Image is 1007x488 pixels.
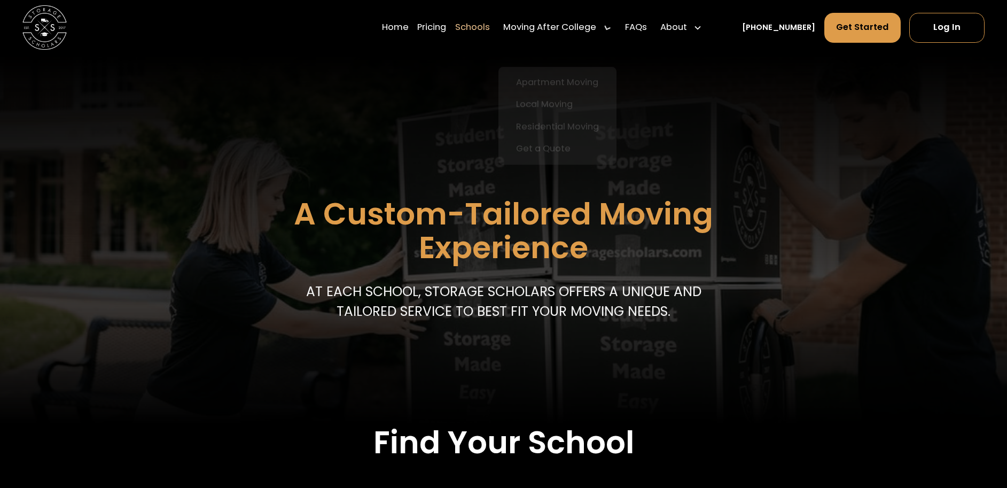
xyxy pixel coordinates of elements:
[503,116,613,138] a: Residential Moving
[655,12,707,43] div: About
[237,197,770,265] h1: A Custom-Tailored Moving Experience
[22,5,67,50] img: Storage Scholars main logo
[625,12,647,43] a: FAQs
[742,22,815,34] a: [PHONE_NUMBER]
[503,138,613,160] a: Get a Quote
[909,13,985,43] a: Log In
[417,12,446,43] a: Pricing
[498,12,616,43] div: Moving After College
[498,67,616,165] nav: Moving After College
[503,94,613,116] a: Local Moving
[455,12,490,43] a: Schools
[824,13,901,43] a: Get Started
[503,21,596,34] div: Moving After College
[503,72,613,94] a: Apartment Moving
[301,281,706,321] p: At each school, storage scholars offers a unique and tailored service to best fit your Moving needs.
[382,12,409,43] a: Home
[104,424,903,461] h2: Find Your School
[660,21,687,34] div: About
